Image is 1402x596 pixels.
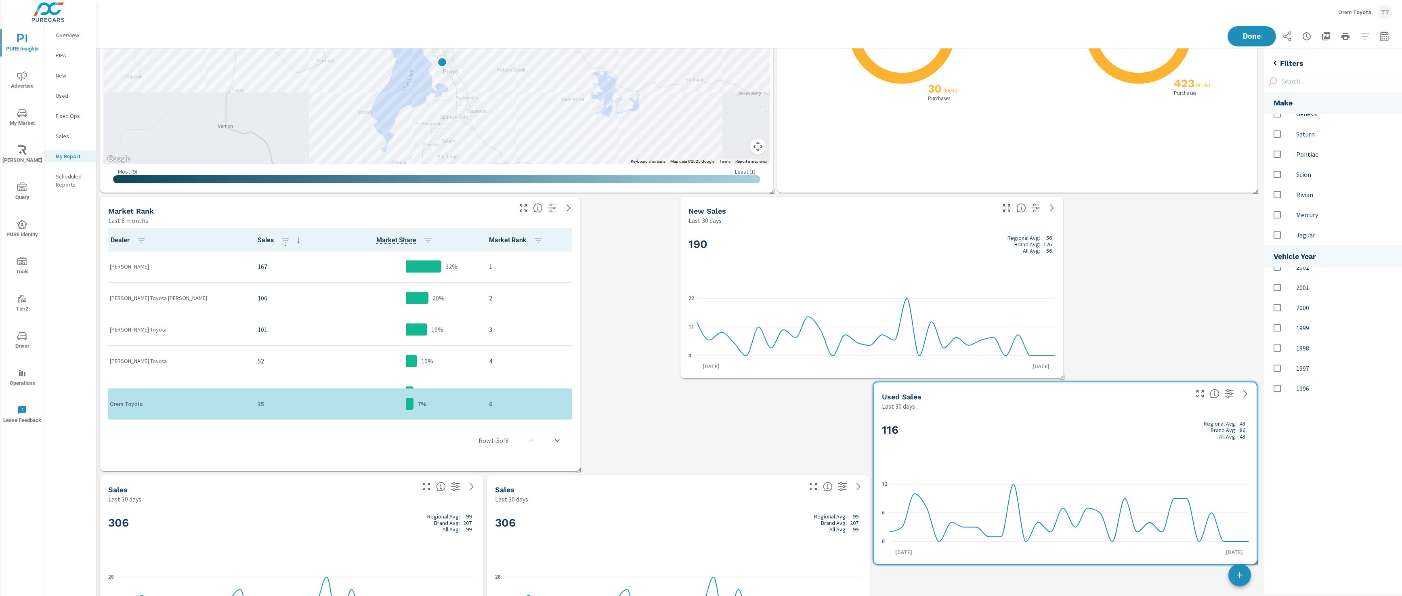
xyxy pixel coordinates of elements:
[1211,427,1236,433] p: Brand Avg:
[1274,252,1316,261] h5: Vehicle Year
[1239,387,1252,400] a: See more details in report
[1270,58,1280,68] svg: back
[1204,420,1236,427] p: Regional Avg:
[3,257,42,277] span: Tools
[376,235,416,245] span: Dealer Sales / Total Market Sales. [Market = within dealer PMA (or 60 miles if no PMA is defined)...
[1000,201,1013,214] button: Make Fullscreen
[489,325,570,334] p: 3
[821,520,847,526] p: Brand Avg:
[735,159,768,164] a: Report a map error
[1264,277,1402,298] div: 2001
[1296,343,1396,353] p: 1998
[445,262,458,271] p: 32%
[376,235,436,245] span: Market Share
[3,331,42,351] span: Driver
[882,401,915,411] p: Last 30 days
[1338,8,1371,16] p: Orem Toyota
[1296,129,1396,139] p: Saturn
[418,399,426,409] p: 7%
[108,494,141,504] p: Last 30 days
[3,71,42,91] span: Advertise
[258,399,323,409] p: 35
[56,132,89,140] p: Sales
[735,168,756,175] p: Least ( 1 )
[688,235,1055,254] h2: 190
[44,130,96,142] div: Sales
[1264,318,1402,338] div: 1999
[110,357,245,365] p: [PERSON_NAME] Toyota
[56,112,89,120] p: Fixed Ops
[1280,59,1303,68] h5: Filters
[431,325,443,334] p: 19%
[108,574,114,579] text: 28
[443,526,460,533] p: All Avg:
[719,159,730,164] a: Terms (opens in new tab)
[1014,241,1040,248] p: Brand Avg:
[110,400,245,408] p: Orem Toyota
[56,152,89,160] p: My Report
[688,324,694,329] text: 11
[44,49,96,61] div: PIPA
[0,24,44,433] div: nav menu
[1296,230,1396,240] p: Jaguar
[3,368,42,388] span: Operations
[533,203,543,213] span: Market Rank shows you how you rank, in terms of sales, to other dealerships in your market. “Mark...
[1196,82,1212,89] p: ( 81% )
[421,356,433,366] p: 10%
[807,480,820,493] button: Make Fullscreen
[1264,185,1402,205] div: Rivian
[108,207,154,215] h5: Market Rank
[926,82,942,95] h2: 30
[1046,235,1052,241] p: 56
[489,356,570,366] p: 4
[688,207,726,215] h5: New Sales
[1194,387,1207,400] button: Make Fullscreen
[1016,203,1026,213] span: Number of vehicles sold by the dealership over the selected date range. [Source: This data is sou...
[670,159,714,164] span: Map data ©2025 Google
[44,170,96,191] div: Scheduled Reports
[823,482,833,491] span: Number of vehicles sold by the dealership over the selected date range. [Source: This data is sou...
[1278,74,1402,88] input: Search...
[489,399,570,409] p: 6
[56,92,89,100] p: Used
[1264,298,1402,318] div: 2000
[56,71,89,80] p: New
[44,110,96,122] div: Fixed Ops
[1172,90,1198,96] p: Purchases
[1220,548,1249,556] p: [DATE]
[688,216,722,225] p: Last 30 days
[3,145,42,165] span: [PERSON_NAME]
[1376,28,1392,44] button: Select Date Range
[1296,363,1396,373] p: 1997
[3,108,42,128] span: My Market
[1296,283,1396,292] p: 2001
[853,526,858,533] p: 99
[1296,190,1396,199] p: Rivian
[1043,241,1052,248] p: 126
[1264,104,1402,124] div: Genesis
[1264,338,1402,358] div: 1998
[463,520,472,526] p: 207
[436,482,446,491] span: Number of vehicles sold by the dealership over the selected date range. [Source: This data is sou...
[1228,26,1276,46] button: Done
[850,520,858,526] p: 207
[466,513,472,520] p: 99
[697,362,725,370] p: [DATE]
[495,574,501,579] text: 28
[434,520,460,526] p: Brand Avg:
[466,526,472,533] p: 99
[3,294,42,314] span: Tier2
[1279,28,1295,44] button: Share Report
[1264,257,1402,277] div: 2002
[943,87,959,94] p: ( 86% )
[1264,144,1402,164] div: Pontiac
[1296,109,1396,119] p: Genesis
[44,150,96,162] div: My Report
[258,325,323,334] p: 101
[110,294,245,302] p: [PERSON_NAME] Toyota [PERSON_NAME]
[882,538,885,544] text: 0
[1296,303,1396,313] p: 2000
[1264,164,1402,185] div: Scion
[258,356,323,366] p: 52
[3,405,42,425] span: Leave Feedback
